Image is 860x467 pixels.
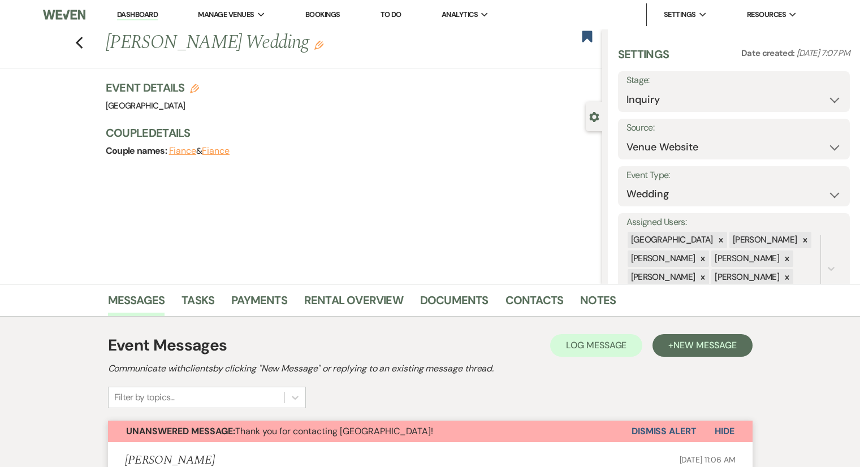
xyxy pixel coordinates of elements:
[106,80,200,96] h3: Event Details
[117,10,158,20] a: Dashboard
[626,167,841,184] label: Event Type:
[505,291,564,316] a: Contacts
[126,425,235,437] strong: Unanswered Message:
[628,232,715,248] div: [GEOGRAPHIC_DATA]
[202,146,230,155] button: Fiance
[715,425,734,437] span: Hide
[106,125,591,141] h3: Couple Details
[114,391,175,404] div: Filter by topics...
[580,291,616,316] a: Notes
[231,291,287,316] a: Payments
[626,214,841,231] label: Assigned Users:
[43,3,85,27] img: Weven Logo
[106,100,185,111] span: [GEOGRAPHIC_DATA]
[108,334,227,357] h1: Event Messages
[628,269,697,286] div: [PERSON_NAME]
[747,9,786,20] span: Resources
[126,425,433,437] span: Thank you for contacting [GEOGRAPHIC_DATA]!
[550,334,642,357] button: Log Message
[305,10,340,19] a: Bookings
[420,291,489,316] a: Documents
[566,339,626,351] span: Log Message
[106,29,499,57] h1: [PERSON_NAME] Wedding
[626,120,841,136] label: Source:
[797,47,850,59] span: [DATE] 7:07 PM
[169,145,230,157] span: &
[673,339,736,351] span: New Message
[304,291,403,316] a: Rental Overview
[711,250,781,267] div: [PERSON_NAME]
[108,362,753,375] h2: Communicate with clients by clicking "New Message" or replying to an existing message thread.
[652,334,752,357] button: +New Message
[697,421,753,442] button: Hide
[618,46,669,71] h3: Settings
[198,9,254,20] span: Manage Venues
[108,421,632,442] button: Unanswered Message:Thank you for contacting [GEOGRAPHIC_DATA]!
[680,455,736,465] span: [DATE] 11:06 AM
[108,291,165,316] a: Messages
[169,146,197,155] button: Fiance
[442,9,478,20] span: Analytics
[589,111,599,122] button: Close lead details
[711,269,781,286] div: [PERSON_NAME]
[664,9,696,20] span: Settings
[729,232,799,248] div: [PERSON_NAME]
[628,250,697,267] div: [PERSON_NAME]
[106,145,169,157] span: Couple names:
[381,10,401,19] a: To Do
[741,47,797,59] span: Date created:
[632,421,697,442] button: Dismiss Alert
[626,72,841,89] label: Stage:
[314,40,323,50] button: Edit
[181,291,214,316] a: Tasks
